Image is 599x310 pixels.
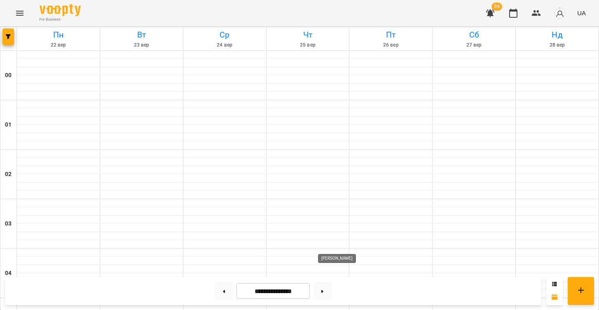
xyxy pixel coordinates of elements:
h6: 04 [5,269,12,278]
h6: 27 вер [434,41,514,49]
span: For Business [40,17,81,22]
h6: 22 вер [18,41,98,49]
span: UA [577,9,586,17]
h6: 00 [5,71,12,80]
h6: Ср [185,28,265,41]
h6: 26 вер [351,41,431,49]
span: 34 [491,2,502,11]
h6: Пт [351,28,431,41]
h6: 25 вер [268,41,348,49]
h6: Пн [18,28,98,41]
h6: 28 вер [517,41,597,49]
h6: 24 вер [185,41,265,49]
h6: 23 вер [101,41,182,49]
img: Voopty Logo [40,4,81,16]
h6: 01 [5,120,12,129]
img: avatar_s.png [554,7,566,19]
button: UA [574,5,589,21]
h6: Вт [101,28,182,41]
h6: 02 [5,170,12,179]
h6: Нд [517,28,597,41]
button: Menu [10,3,30,23]
h6: 03 [5,219,12,228]
h6: Сб [434,28,514,41]
h6: Чт [268,28,348,41]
